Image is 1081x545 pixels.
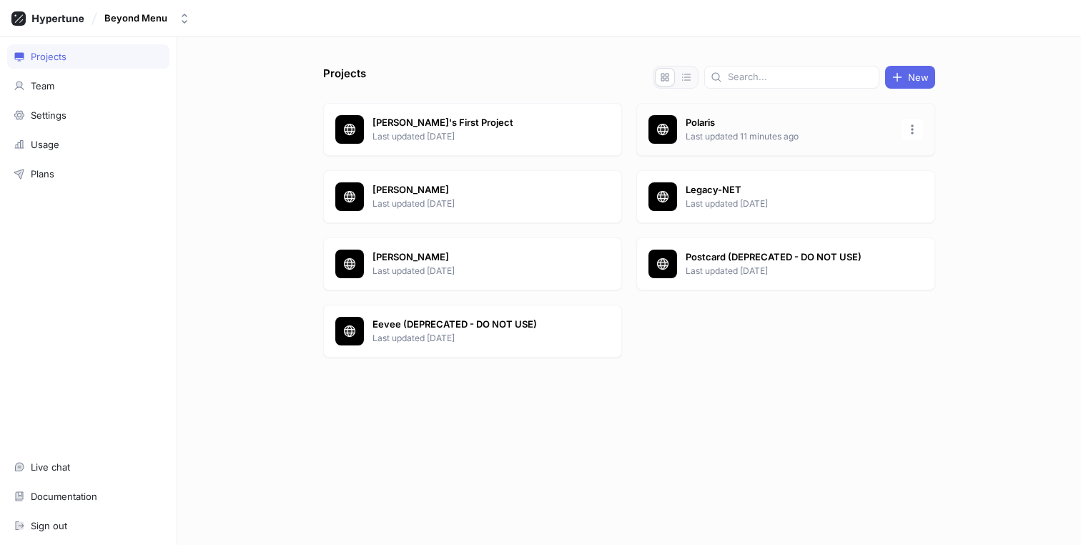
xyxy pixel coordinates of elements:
a: Usage [7,132,169,157]
p: Last updated [DATE] [372,197,580,210]
button: New [885,66,935,89]
p: Eevee (DEPRECATED - DO NOT USE) [372,318,580,332]
p: Last updated [DATE] [372,130,580,143]
p: Last updated 11 minutes ago [686,130,893,143]
div: Plans [31,168,54,180]
p: Last updated [DATE] [686,197,893,210]
div: Documentation [31,491,97,502]
p: Projects [323,66,366,89]
div: Usage [31,139,59,150]
p: Last updated [DATE] [686,265,893,278]
p: Last updated [DATE] [372,332,580,345]
div: Projects [31,51,66,62]
button: Beyond Menu [99,6,196,30]
p: Postcard (DEPRECATED - DO NOT USE) [686,250,893,265]
p: Last updated [DATE] [372,265,580,278]
a: Documentation [7,484,169,509]
div: Settings [31,109,66,121]
div: Live chat [31,461,70,473]
p: [PERSON_NAME]'s First Project [372,116,580,130]
a: Team [7,74,169,98]
p: [PERSON_NAME] [372,183,580,197]
div: Team [31,80,54,92]
a: Plans [7,162,169,186]
input: Search... [728,70,873,84]
p: [PERSON_NAME] [372,250,580,265]
p: Legacy-NET [686,183,893,197]
div: Beyond Menu [104,12,167,24]
span: New [908,73,929,82]
p: Polaris [686,116,893,130]
a: Settings [7,103,169,127]
div: Sign out [31,520,67,531]
a: Projects [7,44,169,69]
